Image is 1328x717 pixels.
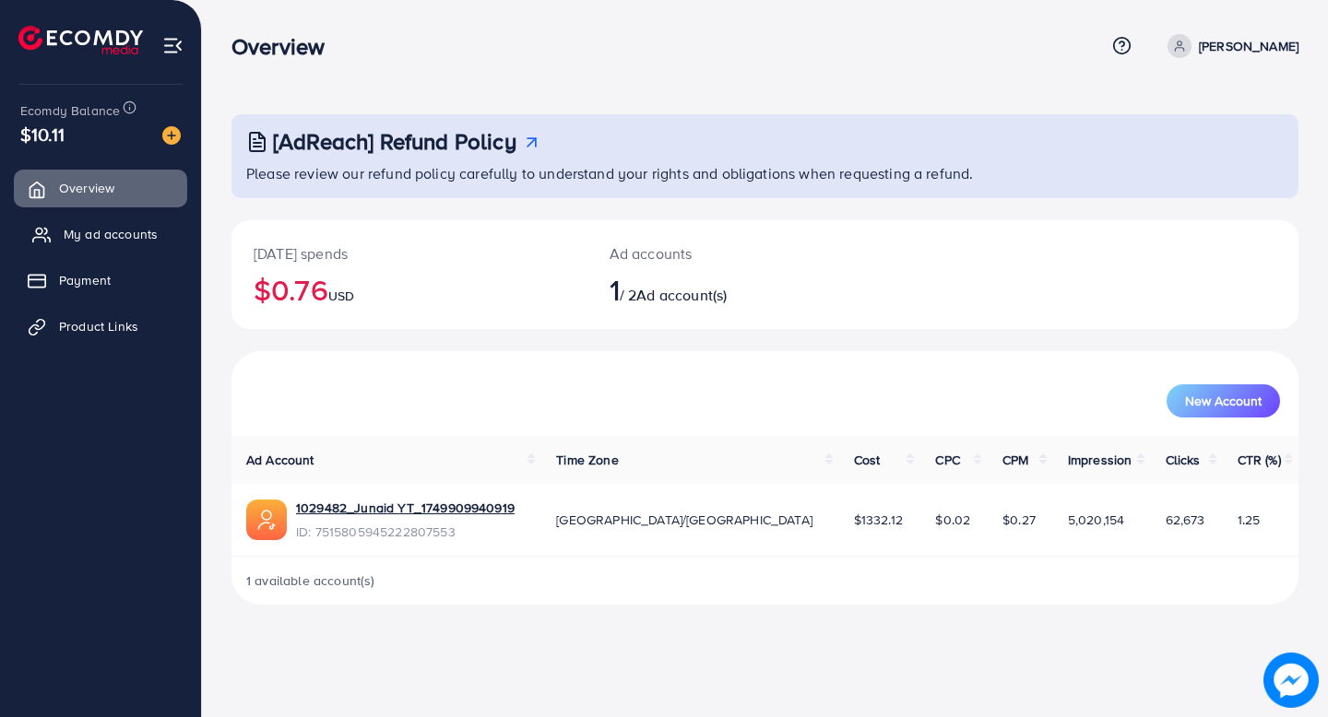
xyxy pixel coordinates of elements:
[59,271,111,289] span: Payment
[246,571,375,590] span: 1 available account(s)
[14,262,187,299] a: Payment
[20,101,120,120] span: Ecomdy Balance
[162,126,181,145] img: image
[854,451,881,469] span: Cost
[854,511,903,529] span: $1332.12
[610,242,832,264] p: Ad accounts
[1185,394,1262,407] span: New Account
[296,523,515,541] span: ID: 7515805945222807553
[328,287,354,305] span: USD
[636,285,727,305] span: Ad account(s)
[556,451,618,469] span: Time Zone
[1199,35,1298,57] p: [PERSON_NAME]
[273,128,516,155] h3: [AdReach] Refund Policy
[610,272,832,307] h2: / 2
[14,216,187,253] a: My ad accounts
[556,511,812,529] span: [GEOGRAPHIC_DATA]/[GEOGRAPHIC_DATA]
[254,272,565,307] h2: $0.76
[1166,511,1205,529] span: 62,673
[254,242,565,264] p: [DATE] spends
[1166,451,1201,469] span: Clicks
[1238,451,1281,469] span: CTR (%)
[231,33,339,60] h3: Overview
[1167,384,1280,417] button: New Account
[1238,511,1261,529] span: 1.25
[1002,511,1036,529] span: $0.27
[14,170,187,206] a: Overview
[935,451,959,469] span: CPC
[246,451,314,469] span: Ad Account
[935,511,970,529] span: $0.02
[20,121,65,147] span: $10.11
[1068,451,1132,469] span: Impression
[246,162,1287,184] p: Please review our refund policy carefully to understand your rights and obligations when requesti...
[162,35,184,56] img: menu
[18,26,143,54] img: logo
[64,225,158,243] span: My ad accounts
[296,499,515,517] a: 1029482_Junaid YT_1749909940919
[59,179,114,197] span: Overview
[1160,34,1298,58] a: [PERSON_NAME]
[1068,511,1124,529] span: 5,020,154
[1263,652,1319,708] img: image
[59,317,138,335] span: Product Links
[610,268,620,311] span: 1
[246,500,287,540] img: ic-ads-acc.e4c84228.svg
[14,308,187,345] a: Product Links
[1002,451,1028,469] span: CPM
